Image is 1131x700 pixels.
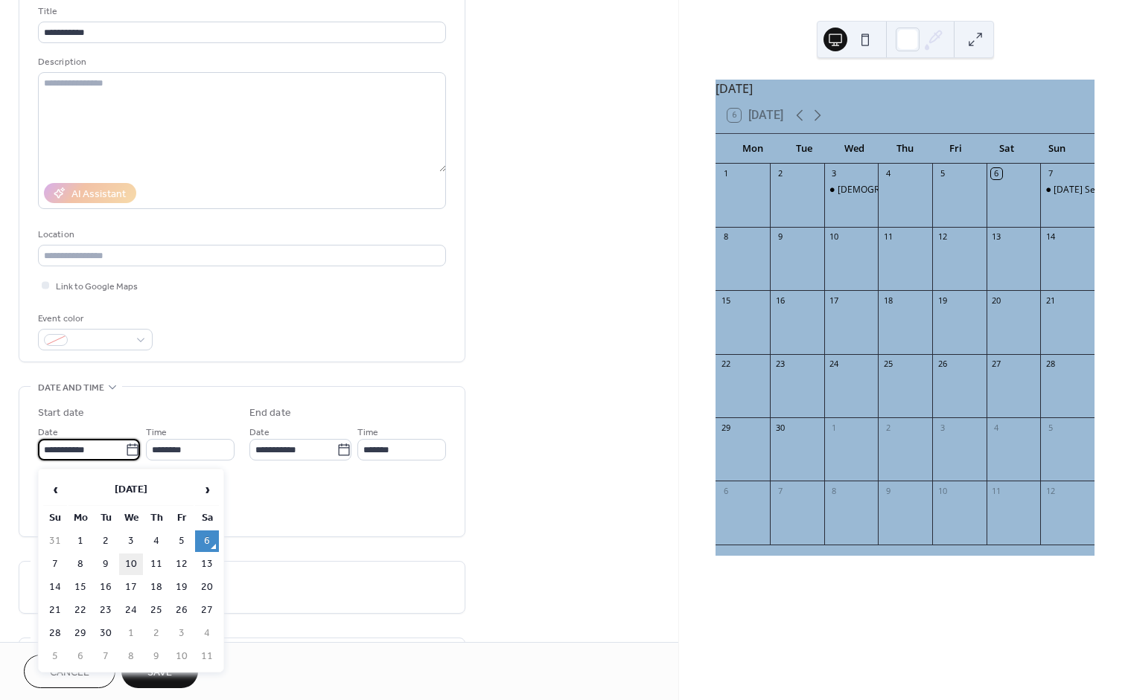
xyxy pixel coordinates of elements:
[195,530,219,552] td: 6
[1032,134,1083,164] div: Sun
[69,507,92,529] th: Mo
[144,623,168,644] td: 2
[94,577,118,598] td: 16
[144,553,168,575] td: 11
[94,553,118,575] td: 9
[829,168,840,179] div: 3
[720,295,731,306] div: 15
[1040,184,1095,196] div: Sunday Sermon
[94,623,118,644] td: 30
[882,359,893,370] div: 25
[146,425,167,440] span: Time
[937,359,948,370] div: 26
[195,577,219,598] td: 20
[170,507,194,529] th: Fr
[882,295,893,306] div: 18
[24,655,115,688] button: Cancel
[43,553,67,575] td: 7
[170,577,194,598] td: 19
[144,507,168,529] th: Th
[829,231,840,243] div: 10
[981,134,1032,164] div: Sat
[43,530,67,552] td: 31
[38,311,150,327] div: Event color
[195,600,219,621] td: 27
[119,577,143,598] td: 17
[43,577,67,598] td: 14
[144,646,168,667] td: 9
[249,425,270,440] span: Date
[937,485,948,496] div: 10
[38,380,104,396] span: Date and time
[119,553,143,575] td: 10
[774,422,786,433] div: 30
[774,485,786,496] div: 7
[170,600,194,621] td: 26
[937,422,948,433] div: 3
[69,600,92,621] td: 22
[778,134,829,164] div: Tue
[69,577,92,598] td: 15
[44,475,66,504] span: ‹
[94,507,118,529] th: Tu
[1045,231,1056,243] div: 14
[170,646,194,667] td: 10
[1045,485,1056,496] div: 12
[1045,359,1056,370] div: 28
[43,623,67,644] td: 28
[119,623,143,644] td: 1
[119,507,143,529] th: We
[1045,422,1056,433] div: 5
[720,231,731,243] div: 8
[69,530,92,552] td: 1
[774,168,786,179] div: 2
[880,134,931,164] div: Thu
[357,425,378,440] span: Time
[991,168,1002,179] div: 6
[1045,295,1056,306] div: 21
[774,359,786,370] div: 23
[991,295,1002,306] div: 20
[720,359,731,370] div: 22
[119,646,143,667] td: 8
[38,4,443,19] div: Title
[38,227,443,243] div: Location
[94,600,118,621] td: 23
[716,80,1095,97] div: [DATE]
[249,405,291,421] div: End date
[94,530,118,552] td: 2
[931,134,981,164] div: Fri
[824,184,879,196] div: Bible Study
[50,665,89,681] span: Cancel
[43,600,67,621] td: 21
[69,553,92,575] td: 8
[937,295,948,306] div: 19
[727,134,778,164] div: Mon
[38,425,58,440] span: Date
[838,184,961,196] div: [DEMOGRAPHIC_DATA] Study
[991,485,1002,496] div: 11
[69,474,194,506] th: [DATE]
[43,507,67,529] th: Su
[195,623,219,644] td: 4
[882,485,893,496] div: 9
[991,231,1002,243] div: 13
[720,485,731,496] div: 6
[119,600,143,621] td: 24
[882,231,893,243] div: 11
[69,623,92,644] td: 29
[43,646,67,667] td: 5
[144,577,168,598] td: 18
[1045,168,1056,179] div: 7
[1054,184,1118,196] div: [DATE] Sermon
[720,422,731,433] div: 29
[882,422,893,433] div: 2
[195,646,219,667] td: 11
[774,231,786,243] div: 9
[195,553,219,575] td: 13
[937,231,948,243] div: 12
[170,623,194,644] td: 3
[829,485,840,496] div: 8
[991,422,1002,433] div: 4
